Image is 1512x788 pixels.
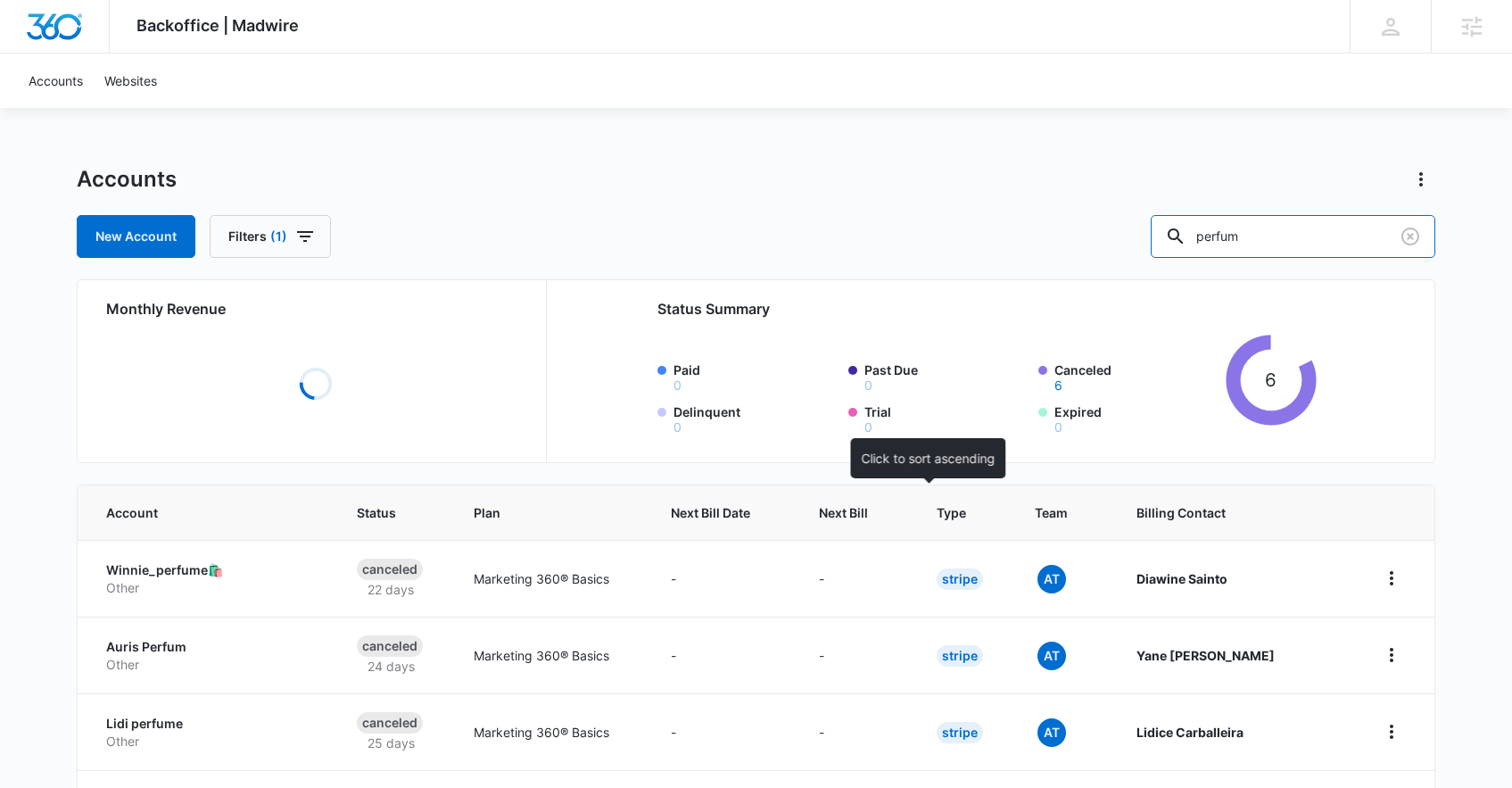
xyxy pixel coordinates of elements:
[1136,725,1243,740] strong: Lidice Carballeira
[937,722,983,743] div: Stripe
[673,361,838,392] label: Paid
[357,580,425,599] p: 22 days
[18,54,94,108] a: Accounts
[1396,222,1425,251] button: Clear
[106,503,288,522] span: Account
[797,617,915,693] td: -
[357,635,423,657] div: Canceled
[1037,718,1066,747] span: At
[1151,215,1435,258] input: Search
[1377,641,1406,669] button: home
[1037,642,1066,670] span: At
[1136,648,1275,663] strong: Yane [PERSON_NAME]
[136,16,299,35] span: Backoffice | Madwire
[864,402,1029,434] label: Trial
[106,733,314,751] p: Other
[106,715,314,733] p: Lidi perfume
[210,215,331,258] button: Filters(1)
[657,298,1317,319] h2: Status Summary
[851,438,1006,478] div: Click to sort ascending
[797,540,915,617] td: -
[106,561,314,596] a: Winnie_perfume🛍️Other
[357,559,423,580] div: Canceled
[106,715,314,750] a: Lidi perfumeOther
[474,646,628,665] p: Marketing 360® Basics
[864,361,1029,392] label: Past Due
[106,638,314,673] a: Auris PerfumOther
[1136,503,1334,522] span: Billing Contact
[357,503,405,522] span: Status
[357,712,423,734] div: Canceled
[1035,503,1068,522] span: Team
[673,402,838,434] label: Delinquent
[1136,571,1227,586] strong: Diawine Sainto
[77,166,177,193] h1: Accounts
[77,215,195,258] a: New Account
[649,617,797,693] td: -
[937,645,983,667] div: Stripe
[106,298,525,319] h2: Monthly Revenue
[1407,165,1435,194] button: Actions
[357,657,426,676] p: 24 days
[270,230,287,243] span: (1)
[1054,402,1219,434] label: Expired
[1054,379,1062,392] button: Canceled
[474,569,628,588] p: Marketing 360® Basics
[357,734,426,752] p: 25 days
[649,693,797,770] td: -
[106,656,314,674] p: Other
[1265,369,1277,391] tspan: 6
[819,503,868,522] span: Next Bill
[797,693,915,770] td: -
[106,561,314,579] p: Winnie_perfume🛍️
[106,638,314,656] p: Auris Perfum
[937,503,966,522] span: Type
[106,579,314,597] p: Other
[1377,717,1406,746] button: home
[474,503,628,522] span: Plan
[474,723,628,742] p: Marketing 360® Basics
[1054,361,1219,392] label: Canceled
[671,503,750,522] span: Next Bill Date
[1377,564,1406,593] button: home
[94,54,168,108] a: Websites
[1037,565,1066,593] span: At
[649,540,797,617] td: -
[937,568,983,590] div: Stripe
